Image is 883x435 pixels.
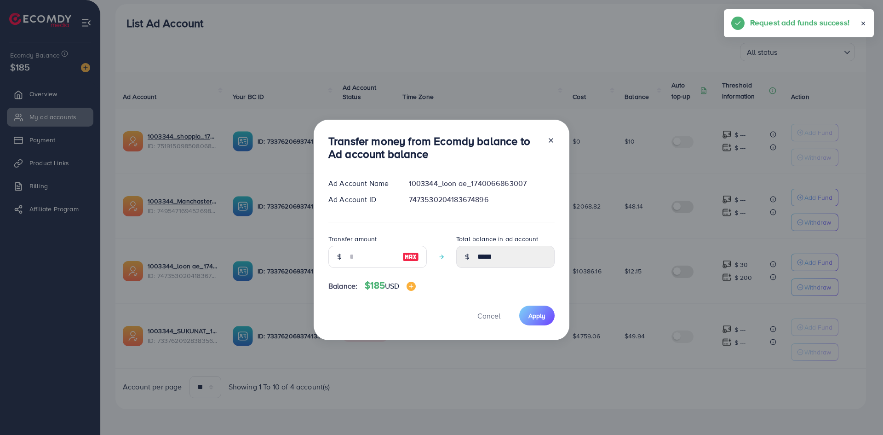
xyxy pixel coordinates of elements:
[328,234,377,244] label: Transfer amount
[321,178,401,189] div: Ad Account Name
[750,17,849,29] h5: Request add funds success!
[401,178,562,189] div: 1003344_loon ae_1740066863007
[844,394,876,428] iframe: Chat
[519,306,555,325] button: Apply
[401,194,562,205] div: 7473530204183674896
[328,281,357,291] span: Balance:
[365,280,416,291] h4: $185
[477,311,500,321] span: Cancel
[321,194,401,205] div: Ad Account ID
[456,234,538,244] label: Total balance in ad account
[466,306,512,325] button: Cancel
[528,311,545,320] span: Apply
[385,281,399,291] span: USD
[328,134,540,161] h3: Transfer money from Ecomdy balance to Ad account balance
[402,251,419,262] img: image
[407,282,416,291] img: image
